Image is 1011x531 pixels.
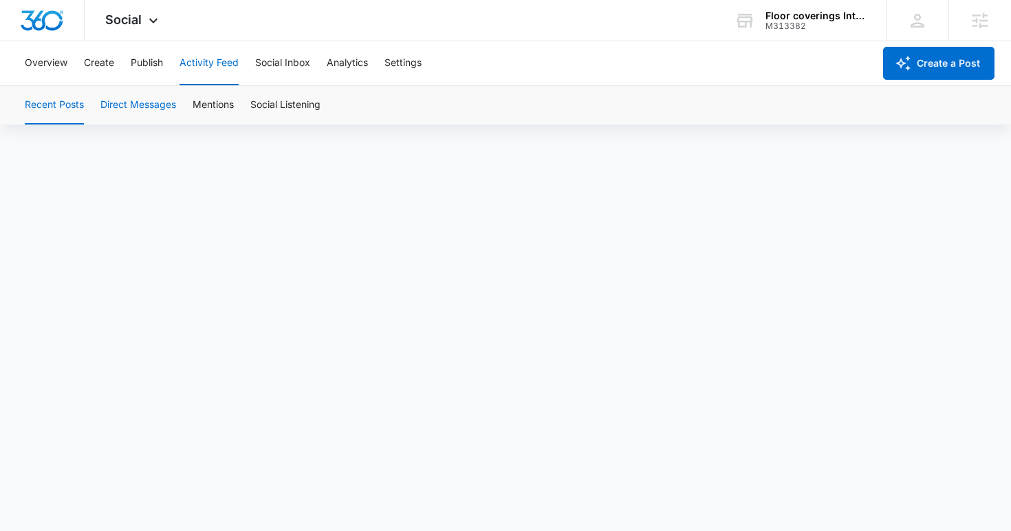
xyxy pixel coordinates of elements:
button: Mentions [193,86,234,124]
button: Social Listening [250,86,320,124]
button: Overview [25,41,67,85]
button: Settings [384,41,422,85]
div: account name [765,10,866,21]
span: Social [105,12,142,27]
button: Analytics [327,41,368,85]
button: Recent Posts [25,86,84,124]
button: Create a Post [883,47,994,80]
div: account id [765,21,866,31]
button: Create [84,41,114,85]
button: Direct Messages [100,86,176,124]
button: Publish [131,41,163,85]
button: Social Inbox [255,41,310,85]
button: Activity Feed [180,41,239,85]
